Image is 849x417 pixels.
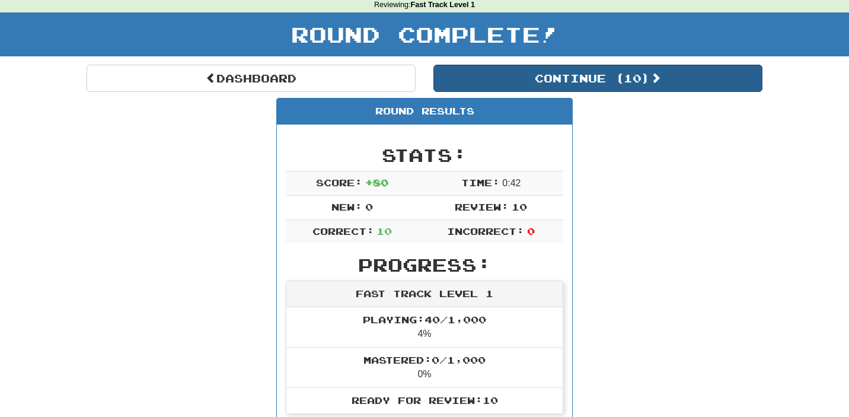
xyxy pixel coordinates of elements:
[286,347,563,388] li: 0%
[512,201,527,212] span: 10
[365,177,388,188] span: + 80
[527,225,535,237] span: 0
[352,394,498,406] span: Ready for Review: 10
[4,23,845,46] h1: Round Complete!
[363,314,486,325] span: Playing: 40 / 1,000
[461,177,500,188] span: Time:
[286,281,563,307] div: Fast Track Level 1
[331,201,362,212] span: New:
[316,177,362,188] span: Score:
[411,1,475,9] strong: Fast Track Level 1
[455,201,509,212] span: Review:
[286,255,563,275] h2: Progress:
[447,225,524,237] span: Incorrect:
[87,65,416,92] a: Dashboard
[286,145,563,165] h2: Stats:
[363,354,486,365] span: Mastered: 0 / 1,000
[376,225,392,237] span: 10
[433,65,762,92] button: Continue (10)
[286,307,563,348] li: 4%
[312,225,374,237] span: Correct:
[502,178,521,188] span: 0 : 42
[365,201,373,212] span: 0
[277,98,572,125] div: Round Results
